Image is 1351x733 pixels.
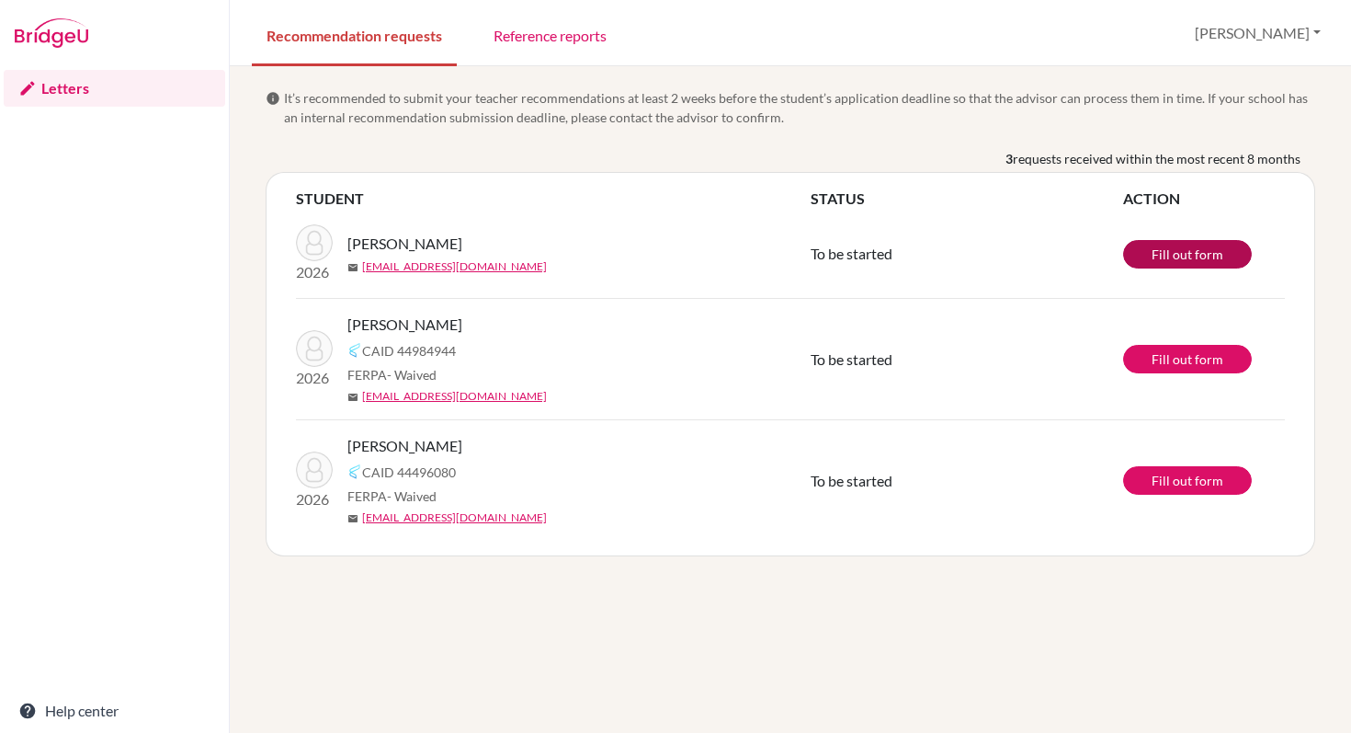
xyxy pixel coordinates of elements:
[1123,240,1252,269] a: Fill out form
[1123,345,1252,373] a: Fill out form
[1123,466,1252,495] a: Fill out form
[362,341,456,361] span: CAID 44984944
[387,488,437,504] span: - Waived
[1123,188,1285,210] th: ACTION
[347,392,358,403] span: mail
[347,314,462,336] span: [PERSON_NAME]
[1005,149,1013,168] b: 3
[4,70,225,107] a: Letters
[362,463,456,482] span: CAID 44496080
[811,472,892,489] span: To be started
[266,91,280,106] span: info
[296,330,333,367] img: Lawrence, Alia
[1013,149,1300,168] span: requests received within the most recent 8 months
[296,224,333,261] img: Batluck, Joseph Samuel
[362,258,547,275] a: [EMAIL_ADDRESS][DOMAIN_NAME]
[347,343,362,358] img: Common App logo
[4,693,225,729] a: Help center
[296,488,333,510] p: 2026
[347,464,362,479] img: Common App logo
[347,365,437,384] span: FERPA
[387,367,437,383] span: - Waived
[362,510,547,526] a: [EMAIL_ADDRESS][DOMAIN_NAME]
[347,435,462,457] span: [PERSON_NAME]
[811,188,1123,210] th: STATUS
[347,513,358,524] span: mail
[296,367,333,389] p: 2026
[296,188,811,210] th: STUDENT
[347,262,358,273] span: mail
[347,233,462,255] span: [PERSON_NAME]
[296,452,333,488] img: Weaver, Elijah
[362,388,547,405] a: [EMAIL_ADDRESS][DOMAIN_NAME]
[15,18,88,48] img: Bridge-U
[811,245,892,262] span: To be started
[1186,16,1329,51] button: [PERSON_NAME]
[284,88,1315,127] span: It’s recommended to submit your teacher recommendations at least 2 weeks before the student’s app...
[296,261,333,283] p: 2026
[252,3,457,66] a: Recommendation requests
[811,350,892,368] span: To be started
[347,487,437,506] span: FERPA
[479,3,621,66] a: Reference reports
